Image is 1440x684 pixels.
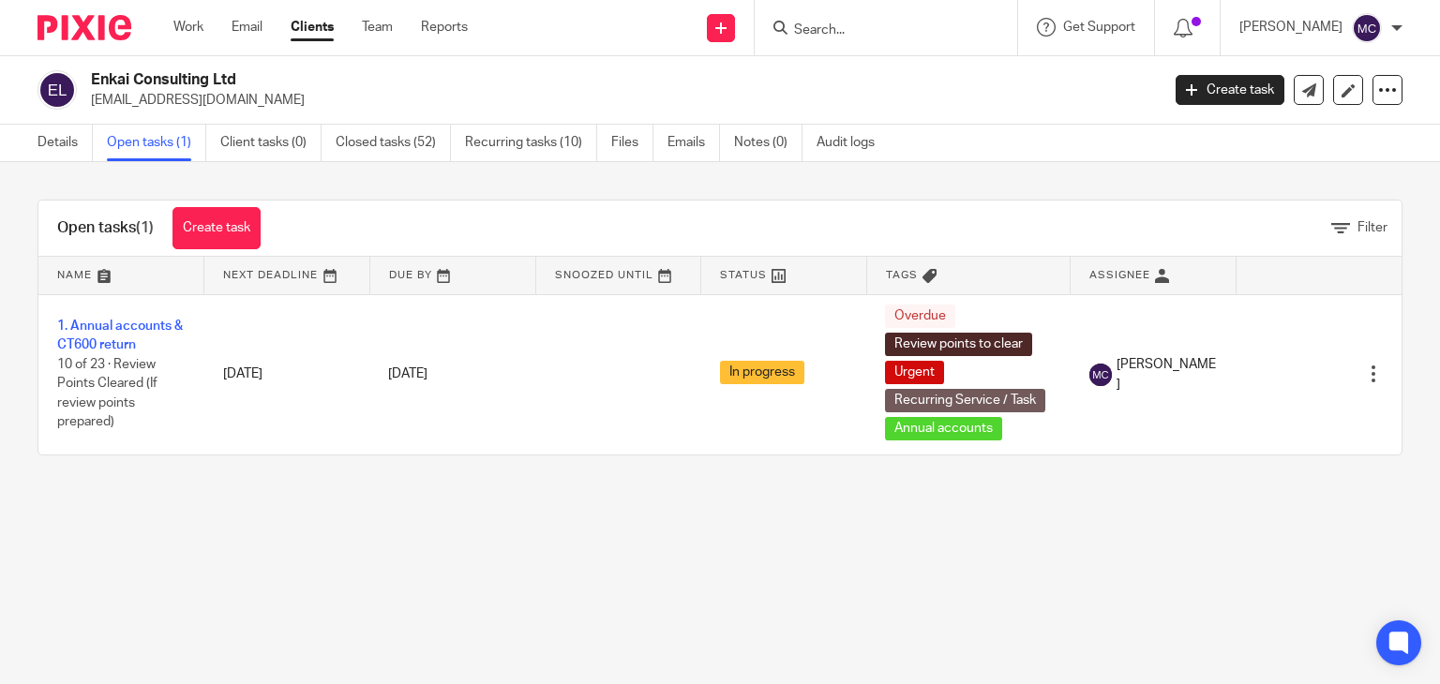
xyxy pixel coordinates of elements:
[667,125,720,161] a: Emails
[220,125,322,161] a: Client tasks (0)
[37,125,93,161] a: Details
[91,70,937,90] h2: Enkai Consulting Ltd
[91,91,1147,110] p: [EMAIL_ADDRESS][DOMAIN_NAME]
[817,125,889,161] a: Audit logs
[37,15,131,40] img: Pixie
[37,70,77,110] img: svg%3E
[886,270,918,280] span: Tags
[107,125,206,161] a: Open tasks (1)
[611,125,653,161] a: Files
[173,18,203,37] a: Work
[1089,364,1112,386] img: svg%3E
[720,270,767,280] span: Status
[720,361,804,384] span: In progress
[885,305,955,328] span: Overdue
[885,333,1032,356] span: Review points to clear
[57,218,154,238] h1: Open tasks
[57,320,183,351] a: 1. Annual accounts & CT600 return
[172,207,261,249] a: Create task
[1239,18,1342,37] p: [PERSON_NAME]
[362,18,393,37] a: Team
[1176,75,1284,105] a: Create task
[1357,221,1387,234] span: Filter
[204,294,370,454] td: [DATE]
[1352,13,1382,43] img: svg%3E
[421,18,468,37] a: Reports
[792,22,961,39] input: Search
[291,18,334,37] a: Clients
[1117,355,1218,394] span: [PERSON_NAME]
[885,389,1045,412] span: Recurring Service / Task
[555,270,653,280] span: Snoozed Until
[1063,21,1135,34] span: Get Support
[388,367,427,380] span: [DATE]
[57,358,157,429] span: 10 of 23 · Review Points Cleared (If review points prepared)
[232,18,262,37] a: Email
[734,125,802,161] a: Notes (0)
[465,125,597,161] a: Recurring tasks (10)
[136,220,154,235] span: (1)
[885,417,1002,440] span: Annual accounts
[885,361,944,384] span: Urgent
[336,125,451,161] a: Closed tasks (52)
